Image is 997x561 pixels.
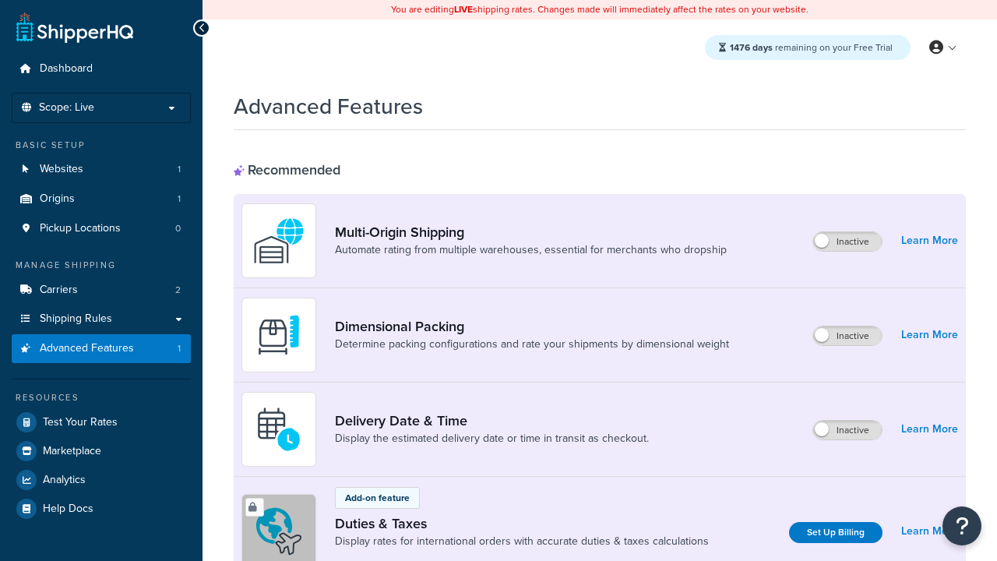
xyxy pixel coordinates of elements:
[335,431,649,446] a: Display the estimated delivery date or time in transit as checkout.
[12,334,191,363] a: Advanced Features1
[12,185,191,213] li: Origins
[335,337,729,352] a: Determine packing configurations and rate your shipments by dimensional weight
[12,185,191,213] a: Origins1
[335,224,727,241] a: Multi-Origin Shipping
[175,284,181,297] span: 2
[335,242,727,258] a: Automate rating from multiple warehouses, essential for merchants who dropship
[813,232,882,251] label: Inactive
[12,408,191,436] a: Test Your Rates
[252,308,306,362] img: DTVBYsAAAAAASUVORK5CYII=
[40,192,75,206] span: Origins
[12,155,191,184] li: Websites
[901,418,958,440] a: Learn More
[40,284,78,297] span: Carriers
[175,222,181,235] span: 0
[335,515,709,532] a: Duties & Taxes
[252,213,306,268] img: WatD5o0RtDAAAAAElFTkSuQmCC
[12,437,191,465] a: Marketplace
[454,2,473,16] b: LIVE
[345,491,410,505] p: Add-on feature
[335,318,729,335] a: Dimensional Packing
[12,305,191,333] a: Shipping Rules
[234,161,340,178] div: Recommended
[901,520,958,542] a: Learn More
[12,214,191,243] a: Pickup Locations0
[12,495,191,523] a: Help Docs
[730,41,893,55] span: remaining on your Free Trial
[901,230,958,252] a: Learn More
[335,534,709,549] a: Display rates for international orders with accurate duties & taxes calculations
[234,91,423,122] h1: Advanced Features
[43,503,93,516] span: Help Docs
[12,55,191,83] a: Dashboard
[12,276,191,305] li: Carriers
[252,402,306,457] img: gfkeb5ejjkALwAAAABJRU5ErkJggg==
[942,506,981,545] button: Open Resource Center
[12,276,191,305] a: Carriers2
[12,466,191,494] a: Analytics
[43,474,86,487] span: Analytics
[901,324,958,346] a: Learn More
[178,163,181,176] span: 1
[43,445,101,458] span: Marketplace
[40,222,121,235] span: Pickup Locations
[12,139,191,152] div: Basic Setup
[39,101,94,115] span: Scope: Live
[40,342,134,355] span: Advanced Features
[12,391,191,404] div: Resources
[40,163,83,176] span: Websites
[789,522,883,543] a: Set Up Billing
[12,259,191,272] div: Manage Shipping
[12,334,191,363] li: Advanced Features
[12,155,191,184] a: Websites1
[43,416,118,429] span: Test Your Rates
[813,326,882,345] label: Inactive
[178,192,181,206] span: 1
[40,62,93,76] span: Dashboard
[40,312,112,326] span: Shipping Rules
[813,421,882,439] label: Inactive
[178,342,181,355] span: 1
[12,214,191,243] li: Pickup Locations
[335,412,649,429] a: Delivery Date & Time
[730,41,773,55] strong: 1476 days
